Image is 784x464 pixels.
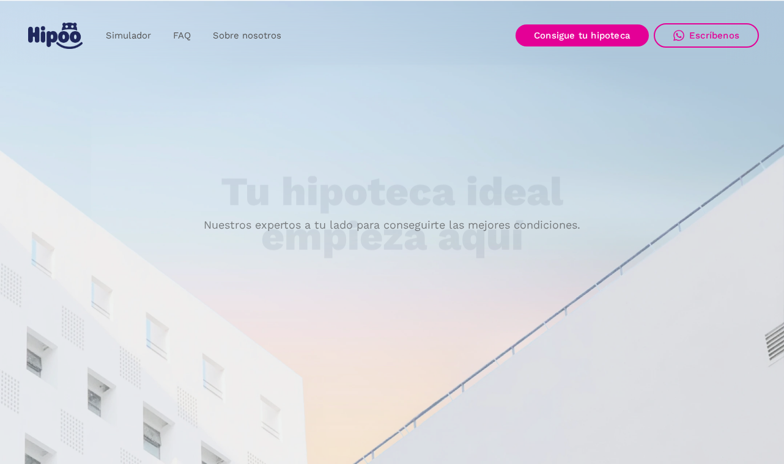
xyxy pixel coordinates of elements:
[25,18,85,54] a: home
[689,30,739,41] div: Escríbenos
[654,23,759,48] a: Escríbenos
[202,24,292,48] a: Sobre nosotros
[162,24,202,48] a: FAQ
[516,24,649,46] a: Consigue tu hipoteca
[95,24,162,48] a: Simulador
[160,170,624,259] h1: Tu hipoteca ideal empieza aquí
